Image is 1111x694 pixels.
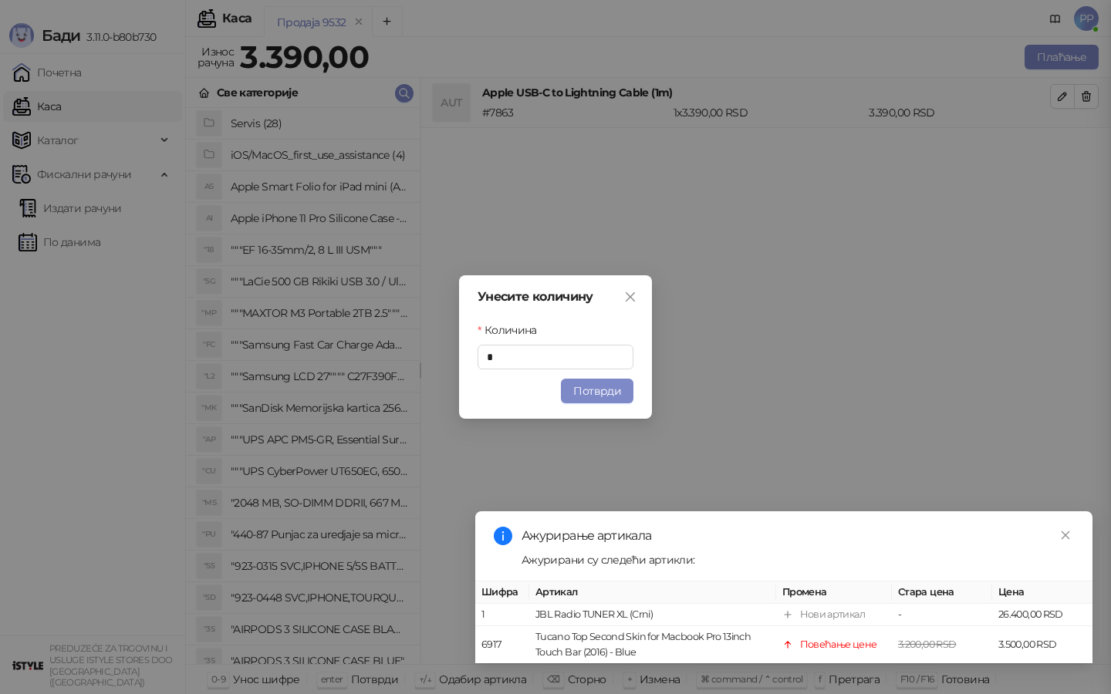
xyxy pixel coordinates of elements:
input: Количина [478,345,633,369]
div: Повећање цене [800,637,877,652]
span: close [1060,530,1071,541]
td: 3.500,00 RSD [992,626,1092,664]
div: Унесите количину [478,291,633,303]
div: Нови артикал [800,607,865,622]
td: 1 [475,604,529,626]
button: Потврди [561,379,633,403]
td: 6917 [475,626,529,664]
button: Close [618,285,643,309]
div: Ажурирање артикала [522,527,1074,545]
th: Цена [992,581,1092,604]
span: info-circle [494,527,512,545]
th: Промена [776,581,892,604]
th: Шифра [475,581,529,604]
td: - [892,604,992,626]
span: 3.200,00 RSD [898,638,956,650]
span: close [624,291,637,303]
label: Количина [478,322,546,339]
td: 26.400,00 RSD [992,604,1092,626]
td: JBL Radio TUNER XL (Crni) [529,604,776,626]
th: Артикал [529,581,776,604]
a: Close [1057,527,1074,544]
td: Tucano Top Second Skin for Macbook Pro 13inch Touch Bar (2016) - Blue [529,626,776,664]
th: Стара цена [892,581,992,604]
span: Close [618,291,643,303]
div: Ажурирани су следећи артикли: [522,551,1074,568]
